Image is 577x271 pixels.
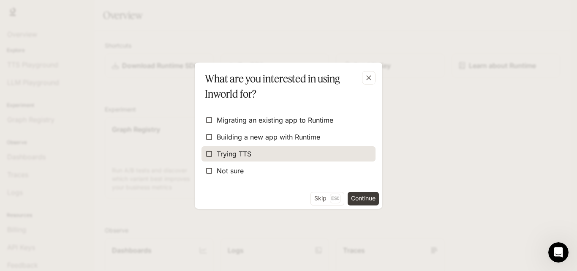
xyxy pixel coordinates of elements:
[217,149,251,159] span: Trying TTS
[217,115,333,125] span: Migrating an existing app to Runtime
[217,132,320,142] span: Building a new app with Runtime
[330,194,340,203] p: Esc
[310,192,344,205] button: SkipEsc
[548,242,569,263] iframe: Intercom live chat
[205,71,369,101] p: What are you interested in using Inworld for?
[348,192,379,205] button: Continue
[217,166,244,176] span: Not sure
